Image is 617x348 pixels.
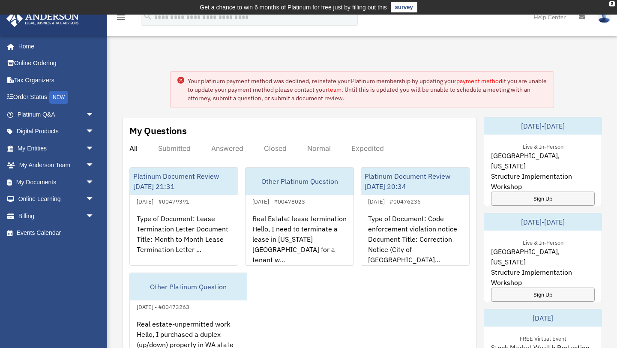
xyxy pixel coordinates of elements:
[516,237,570,246] div: Live & In-Person
[6,55,107,72] a: Online Ordering
[361,167,470,266] a: Platinum Document Review [DATE] 20:34[DATE] - #00476236Type of Document: Code enforcement violati...
[130,207,238,273] div: Type of Document: Lease Termination Letter Document Title: Month to Month Lease Termination Lette...
[6,174,107,191] a: My Documentsarrow_drop_down
[158,144,191,153] div: Submitted
[6,191,107,208] a: Online Learningarrow_drop_down
[86,174,103,191] span: arrow_drop_down
[6,225,107,242] a: Events Calendar
[116,12,126,22] i: menu
[188,77,547,102] div: Your platinum payment method was declined, reinstate your Platinum membership by updating your if...
[130,196,196,205] div: [DATE] - #00479391
[129,167,238,266] a: Platinum Document Review [DATE] 21:31[DATE] - #00479391Type of Document: Lease Termination Letter...
[491,267,595,288] span: Structure Implementation Workshop
[513,333,573,342] div: FREE Virtual Event
[491,192,595,206] a: Sign Up
[246,196,312,205] div: [DATE] - #00478023
[598,11,611,23] img: User Pic
[6,157,107,174] a: My Anderson Teamarrow_drop_down
[264,144,287,153] div: Closed
[130,273,247,300] div: Other Platinum Question
[6,106,107,123] a: Platinum Q&Aarrow_drop_down
[245,167,354,266] a: Other Platinum Question[DATE] - #00478023Real Estate: lease termination Hello, I need to terminat...
[4,10,81,27] img: Anderson Advisors Platinum Portal
[391,2,417,12] a: survey
[86,106,103,123] span: arrow_drop_down
[6,140,107,157] a: My Entitiesarrow_drop_down
[484,213,602,231] div: [DATE]-[DATE]
[200,2,387,12] div: Get a chance to win 6 months of Platinum for free just by filling out this
[49,91,68,104] div: NEW
[86,140,103,157] span: arrow_drop_down
[484,309,602,327] div: [DATE]
[6,207,107,225] a: Billingarrow_drop_down
[6,38,103,55] a: Home
[86,123,103,141] span: arrow_drop_down
[609,1,615,6] div: close
[143,12,153,21] i: search
[6,123,107,140] a: Digital Productsarrow_drop_down
[246,207,353,273] div: Real Estate: lease termination Hello, I need to terminate a lease in [US_STATE][GEOGRAPHIC_DATA] ...
[129,124,187,137] div: My Questions
[116,15,126,22] a: menu
[491,150,595,171] span: [GEOGRAPHIC_DATA], [US_STATE]
[516,141,570,150] div: Live & In-Person
[6,72,107,89] a: Tax Organizers
[361,168,469,195] div: Platinum Document Review [DATE] 20:34
[130,302,196,311] div: [DATE] - #00473263
[307,144,331,153] div: Normal
[6,89,107,106] a: Order StatusNEW
[130,168,238,195] div: Platinum Document Review [DATE] 21:31
[328,86,341,93] a: team
[86,157,103,174] span: arrow_drop_down
[361,207,469,273] div: Type of Document: Code enforcement violation notice Document Title: Correction Notice (City of [G...
[491,246,595,267] span: [GEOGRAPHIC_DATA], [US_STATE]
[86,191,103,208] span: arrow_drop_down
[211,144,243,153] div: Answered
[351,144,384,153] div: Expedited
[246,168,353,195] div: Other Platinum Question
[491,171,595,192] span: Structure Implementation Workshop
[86,207,103,225] span: arrow_drop_down
[129,144,138,153] div: All
[361,196,428,205] div: [DATE] - #00476236
[484,117,602,135] div: [DATE]-[DATE]
[456,77,502,85] a: payment method
[491,288,595,302] a: Sign Up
